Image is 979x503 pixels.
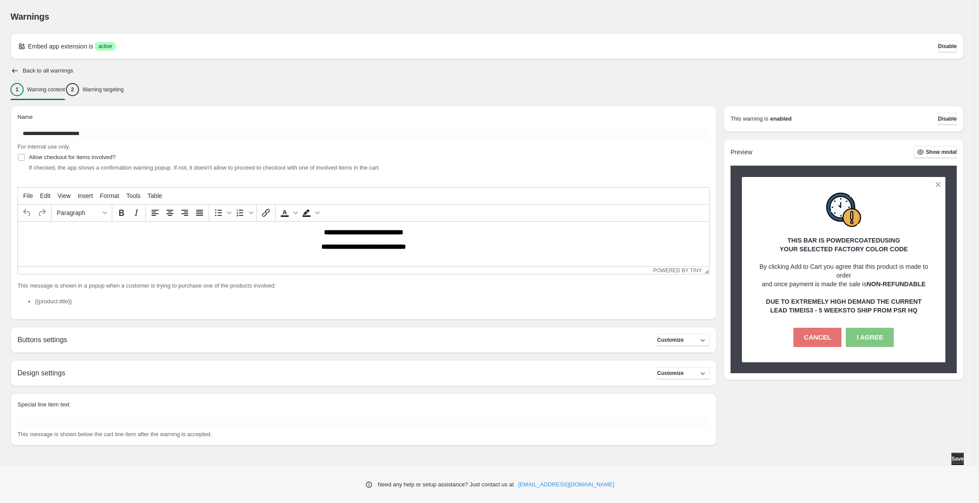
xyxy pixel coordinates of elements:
iframe: Rich Text Area [18,222,709,266]
p: This message is shown in a popup when a customer is trying to purchase one of the products involved: [17,281,710,290]
strong: IS [804,307,810,314]
li: {{product.title}} [35,297,710,306]
button: 1Warning content [10,80,65,99]
span: Name [17,114,33,120]
div: Background color [299,205,321,220]
div: Resize [702,267,709,274]
strong: TO SHIP FROM PSR HQ [847,307,917,314]
span: Table [148,192,162,199]
body: Rich Text Area. Press ALT-0 for help. [3,7,688,115]
span: YOUR SELECTED FACTORY COLOR CODE [779,246,908,253]
div: Text color [277,205,299,220]
span: Disable [938,43,957,50]
span: active [98,43,112,50]
span: Edit [40,192,51,199]
button: Customize [657,334,710,346]
span: USING [880,237,900,244]
span: Paragraph [57,209,100,216]
h2: Back to all warnings [23,67,73,74]
button: Align center [162,205,177,220]
button: Disable [938,113,957,125]
button: Bold [114,205,129,220]
button: Align right [177,205,192,220]
button: Save [951,453,964,465]
button: Redo [34,205,49,220]
span: Save [951,455,964,462]
button: Align left [148,205,162,220]
div: Bullet list [211,205,233,220]
button: CANCEL [793,328,841,347]
span: By clicking Add to Cart you agree that this product is made to order [759,263,928,279]
p: This warning is [731,114,769,123]
button: Show modal [914,146,957,158]
button: 2Warning targeting [66,80,124,99]
span: Allow checkout for items involved? [29,154,116,160]
button: Undo [20,205,34,220]
strong: LEAD TIME [770,307,804,314]
strong: DUE TO EXTREMELY HIGH DEMAND THE CURRENT [766,298,921,305]
span: Format [100,192,119,199]
strong: NON-REFUNDABLE [867,281,926,288]
button: Disable [938,40,957,52]
span: Customize [657,370,684,377]
span: Warnings [10,12,49,21]
p: Warning targeting [83,86,124,93]
a: [EMAIL_ADDRESS][DOMAIN_NAME] [518,480,614,489]
span: For internal use only. [17,143,70,150]
button: Customize [657,367,710,379]
span: File [23,192,33,199]
span: Customize [657,336,684,343]
div: 2 [66,83,79,96]
p: Warning content [27,86,65,93]
h2: Buttons settings [17,336,67,344]
p: Embed app extension is [28,42,93,51]
span: THIS BAR IS POWDERCOATED [787,237,880,244]
span: Tools [126,192,141,199]
span: Special line item text [17,401,69,408]
span: View [58,192,71,199]
h2: Preview [731,149,752,156]
button: Insert/edit link [259,205,273,220]
span: Show modal [926,149,957,156]
span: and once payment is made the sale is [762,281,926,288]
button: Formats [53,205,110,220]
h2: Design settings [17,369,65,377]
span: Disable [938,115,957,122]
span: Insert [78,192,93,199]
a: Powered by Tiny [653,267,702,274]
span: This message is shown below the cart line item after the warning is accepted. [17,431,212,437]
button: I AGREE [846,328,894,347]
strong: enabled [770,114,792,123]
button: Italic [129,205,144,220]
div: 1 [10,83,24,96]
div: Numbered list [233,205,255,220]
button: Justify [192,205,207,220]
span: If checked, the app shows a confirmation warning popup. If not, it doesn't allow to proceed to ch... [29,164,379,171]
strong: 3 - 5 WEEKS [810,307,847,314]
